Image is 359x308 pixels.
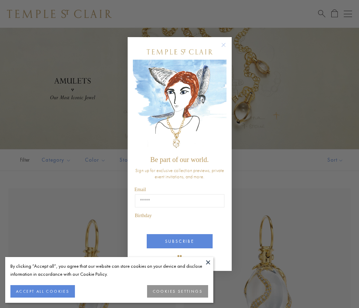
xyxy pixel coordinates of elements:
button: COOKIES SETTINGS [147,285,208,298]
span: Birthday [135,213,152,218]
button: ACCEPT ALL COOKIES [10,285,75,298]
img: TSC [173,250,187,264]
span: Email [135,187,146,192]
div: By clicking “Accept all”, you agree that our website can store cookies on your device and disclos... [10,262,208,278]
img: c4a9eb12-d91a-4d4a-8ee0-386386f4f338.jpeg [133,60,226,152]
input: Email [135,194,224,207]
button: Close dialog [223,44,231,53]
button: SUBSCRIBE [147,234,213,248]
span: Be part of our world. [150,156,208,163]
span: Sign up for exclusive collection previews, private event invitations, and more. [135,167,224,180]
img: Temple St. Clair [147,49,213,54]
